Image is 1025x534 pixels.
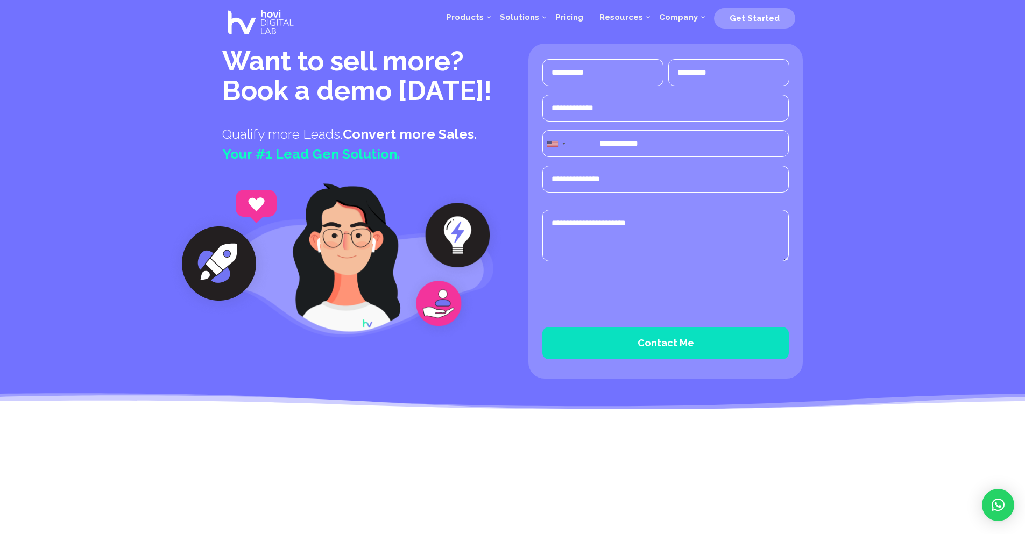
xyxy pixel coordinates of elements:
[659,12,698,22] span: Company
[446,12,484,22] span: Products
[555,12,583,22] span: Pricing
[651,1,706,33] a: Company
[402,189,504,340] img: Book a Demo
[547,1,591,33] a: Pricing
[492,1,547,33] a: Solutions
[730,13,780,23] span: Get Started
[438,1,492,33] a: Products
[638,337,694,348] span: Contact Me
[542,327,789,359] button: Contact Me
[500,12,539,22] span: Solutions
[714,9,795,25] a: Get Started
[167,185,277,313] img: Book a Demo
[542,273,706,315] iframe: reCAPTCHA
[591,1,651,33] a: Resources
[599,12,643,22] span: Resources
[543,131,569,156] div: Selected country
[222,46,497,111] h1: Want to sell more? Book a demo [DATE]!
